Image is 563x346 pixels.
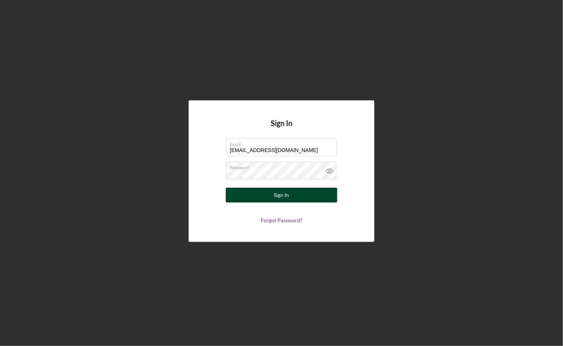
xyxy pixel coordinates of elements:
a: Forgot Password? [261,217,302,223]
h4: Sign In [271,119,292,139]
label: Email [230,139,337,147]
div: Sign In [274,188,289,203]
button: Sign In [226,188,337,203]
label: Password [230,162,337,170]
